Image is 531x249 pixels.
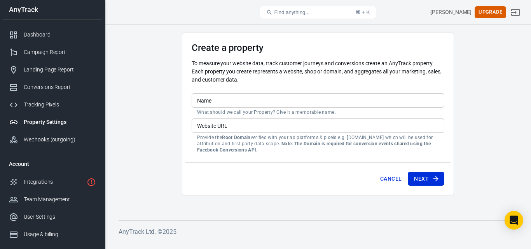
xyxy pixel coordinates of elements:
a: Integrations [3,173,102,191]
p: What should we call your Property? Give it a memorable name. [197,109,439,115]
div: Open Intercom Messenger [505,211,523,230]
button: Cancel [377,172,405,186]
h3: Create a property [192,42,444,53]
div: Campaign Report [24,48,96,56]
li: Account [3,155,102,173]
div: Tracking Pixels [24,101,96,109]
a: Tracking Pixels [3,96,102,113]
input: Your Website Name [192,93,444,108]
a: Webhooks (outgoing) [3,131,102,148]
a: Conversions Report [3,78,102,96]
div: Dashboard [24,31,96,39]
p: To measure your website data, track customer journeys and conversions create an AnyTrack property... [192,59,444,84]
div: Integrations [24,178,84,186]
button: Find anything...⌘ + K [260,6,376,19]
p: Provide the verified with your ad platforms & pixels e.g. [DOMAIN_NAME] which will be used for at... [197,134,439,153]
a: Usage & billing [3,226,102,243]
a: Campaign Report [3,44,102,61]
div: Team Management [24,195,96,204]
strong: Root Domain [222,135,250,140]
span: Find anything... [274,9,309,15]
button: Next [408,172,444,186]
div: Webhooks (outgoing) [24,136,96,144]
div: Landing Page Report [24,66,96,74]
div: Usage & billing [24,230,96,239]
strong: Note: The Domain is required for conversion events shared using the Facebook Conversions API. [197,141,431,153]
a: User Settings [3,208,102,226]
div: Conversions Report [24,83,96,91]
div: Property Settings [24,118,96,126]
div: ⌘ + K [355,9,370,15]
svg: 1 networks not verified yet [87,178,96,187]
div: Account id: 5JpttKV9 [430,8,472,16]
div: User Settings [24,213,96,221]
a: Landing Page Report [3,61,102,78]
a: Property Settings [3,113,102,131]
input: example.com [192,118,444,133]
a: Sign out [506,3,525,22]
a: Dashboard [3,26,102,44]
div: AnyTrack [3,6,102,13]
button: Upgrade [475,6,506,18]
h6: AnyTrack Ltd. © 2025 [119,227,517,237]
a: Team Management [3,191,102,208]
